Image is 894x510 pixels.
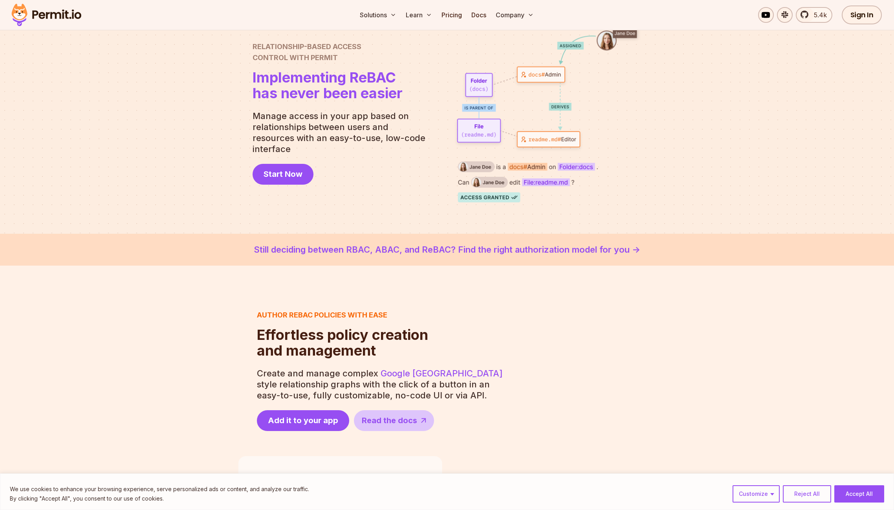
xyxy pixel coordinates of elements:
[253,70,403,101] h1: has never been easier
[809,10,827,20] span: 5.4k
[253,70,403,85] span: Implementing ReBAC
[381,368,503,378] a: Google [GEOGRAPHIC_DATA]
[268,415,338,426] span: Add it to your app
[354,410,434,431] a: Read the docs
[783,485,831,503] button: Reject All
[253,164,313,185] a: Start Now
[796,7,832,23] a: 5.4k
[257,410,349,431] a: Add it to your app
[493,7,537,23] button: Company
[257,327,428,358] h2: and management
[19,243,875,256] a: Still deciding between RBAC, ABAC, and ReBAC? Find the right authorization model for you ->
[257,368,504,401] p: Create and manage complex style relationship graphs with the click of a button in an easy-to-use,...
[8,2,85,28] img: Permit logo
[264,169,302,180] span: Start Now
[834,485,884,503] button: Accept All
[842,6,882,24] a: Sign In
[403,7,435,23] button: Learn
[253,41,403,52] span: Relationship-Based Access
[468,7,489,23] a: Docs
[10,484,309,494] p: We use cookies to enhance your browsing experience, serve personalized ads or content, and analyz...
[257,310,428,321] h3: Author ReBAC policies with ease
[10,494,309,503] p: By clicking "Accept All", you consent to our use of cookies.
[438,7,465,23] a: Pricing
[253,41,403,63] h2: Control with Permit
[733,485,780,503] button: Customize
[253,110,432,154] p: Manage access in your app based on relationships between users and resources with an easy-to-use,...
[257,327,428,343] span: Effortless policy creation
[357,7,399,23] button: Solutions
[362,415,417,426] span: Read the docs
